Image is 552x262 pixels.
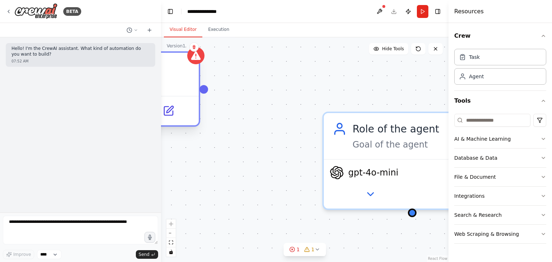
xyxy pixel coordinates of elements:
[454,111,546,249] div: Tools
[454,206,546,224] button: Search & Research
[11,46,149,57] p: Hello! I'm the CrewAI assistant. What kind of automation do you want to build?
[322,112,502,210] div: Role of the agentGoal of the agentgpt-4o-mini
[136,250,158,259] button: Send
[454,91,546,111] button: Tools
[454,225,546,243] button: Web Scraping & Browsing
[144,102,193,120] button: Open in side panel
[284,243,326,256] button: 11
[296,246,300,253] span: 1
[433,6,443,17] button: Hide right sidebar
[144,26,155,34] button: Start a new chat
[14,3,57,19] img: Logo
[454,46,546,90] div: Crew
[382,46,404,52] span: Hide Tools
[63,7,81,16] div: BETA
[454,7,484,16] h4: Resources
[469,73,484,80] div: Agent
[13,252,31,257] span: Improve
[202,22,235,37] button: Execution
[469,53,480,61] div: Task
[454,149,546,167] button: Database & Data
[353,139,492,150] div: Goal of the agent
[144,232,155,243] button: Click to speak your automation idea
[454,168,546,186] button: File & Document
[139,252,149,257] span: Send
[165,6,175,17] button: Hide left sidebar
[348,167,399,178] span: gpt-4o-mini
[20,54,200,130] div: Task description
[311,246,314,253] span: 1
[189,42,199,52] button: Delete node
[166,247,176,257] button: toggle interactivity
[11,59,149,64] div: 07:52 AM
[187,8,223,15] nav: breadcrumb
[428,257,447,261] a: React Flow attribution
[3,250,34,259] button: Improve
[454,187,546,205] button: Integrations
[167,43,185,49] div: Version 1
[454,26,546,46] button: Crew
[414,186,495,203] button: Open in side panel
[166,219,176,257] div: React Flow controls
[166,229,176,238] button: zoom out
[166,238,176,247] button: fit view
[164,22,202,37] button: Visual Editor
[124,26,141,34] button: Switch to previous chat
[454,130,546,148] button: AI & Machine Learning
[353,122,492,136] div: Role of the agent
[369,43,408,55] button: Hide Tools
